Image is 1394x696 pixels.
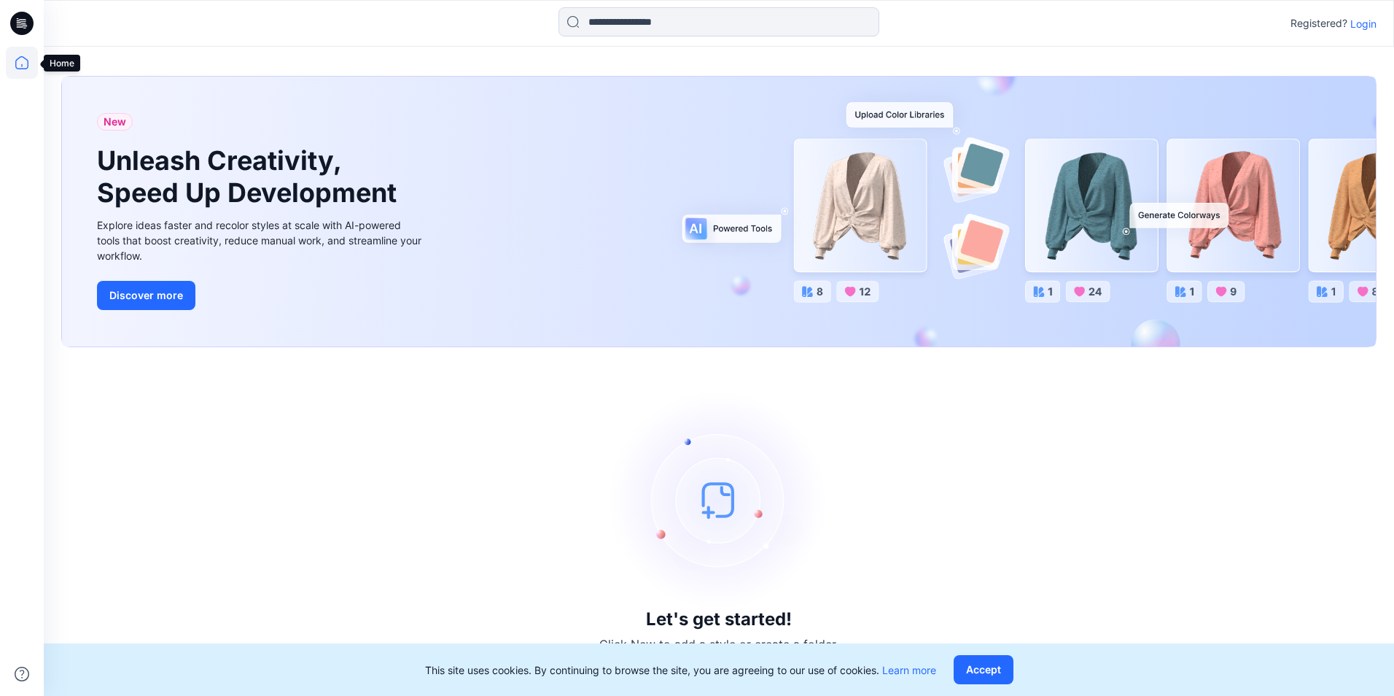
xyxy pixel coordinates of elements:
[1350,16,1377,31] p: Login
[97,217,425,263] div: Explore ideas faster and recolor styles at scale with AI-powered tools that boost creativity, red...
[97,281,425,310] a: Discover more
[425,662,936,678] p: This site uses cookies. By continuing to browse the site, you are agreeing to our use of cookies.
[954,655,1013,684] button: Accept
[97,145,403,208] h1: Unleash Creativity, Speed Up Development
[599,635,838,653] p: Click New to add a style or create a folder.
[610,390,828,609] img: empty-state-image.svg
[97,281,195,310] button: Discover more
[646,609,792,630] h3: Let's get started!
[1290,15,1347,32] p: Registered?
[104,113,126,131] span: New
[882,664,936,676] a: Learn more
